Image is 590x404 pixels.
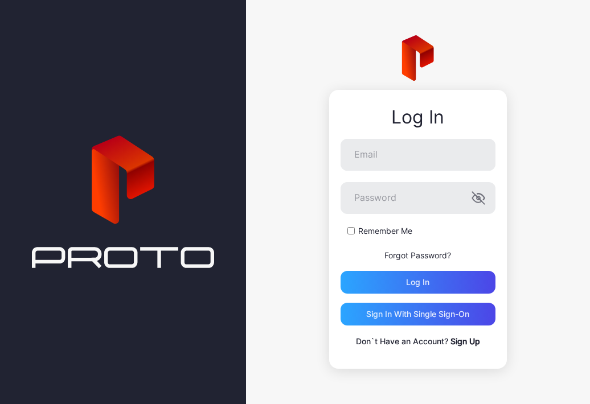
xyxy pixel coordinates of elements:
p: Don`t Have an Account? [341,335,495,348]
a: Forgot Password? [384,250,451,260]
button: Sign in With Single Sign-On [341,303,495,325]
label: Remember Me [358,225,412,237]
div: Log in [406,278,429,287]
a: Sign Up [450,336,480,346]
div: Sign in With Single Sign-On [366,310,469,319]
button: Password [472,191,485,205]
button: Log in [341,271,495,294]
div: Log In [341,107,495,127]
input: Email [341,139,495,171]
input: Password [341,182,495,214]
